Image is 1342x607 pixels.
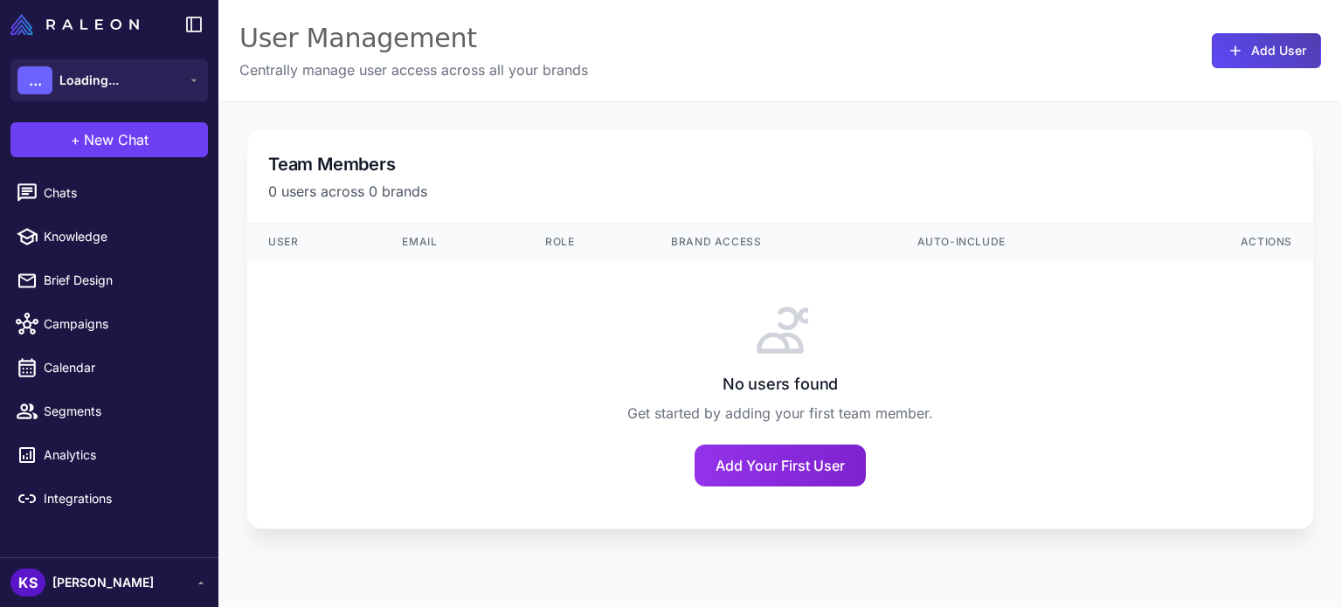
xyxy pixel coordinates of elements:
button: +New Chat [10,122,208,157]
a: Analytics [7,437,211,473]
button: Add Your First User [695,445,866,486]
span: [PERSON_NAME] [52,573,154,592]
a: Knowledge [7,218,211,255]
a: Calendar [7,349,211,386]
span: Campaigns [44,314,197,334]
h3: No users found [247,372,1313,396]
span: Segments [44,402,197,421]
a: Integrations [7,480,211,517]
span: Chats [44,183,197,203]
div: KS [10,569,45,597]
button: Add User [1212,33,1321,68]
th: Role [524,224,650,260]
div: User Management [239,21,588,56]
th: User [247,224,381,260]
img: Raleon Logo [10,14,139,35]
th: Actions [1138,224,1313,260]
span: Analytics [44,445,197,465]
th: Brand Access [650,224,896,260]
button: ...Loading... [10,59,208,101]
a: Chats [7,175,211,211]
a: Campaigns [7,306,211,342]
th: Email [381,224,524,260]
a: Segments [7,393,211,430]
p: Centrally manage user access across all your brands [239,59,588,80]
a: Brief Design [7,262,211,299]
span: Integrations [44,489,197,508]
span: Brief Design [44,271,197,290]
p: 0 users across 0 brands [268,181,1292,202]
a: Raleon Logo [10,14,146,35]
span: New Chat [84,129,149,150]
p: Get started by adding your first team member. [247,403,1313,424]
span: + [71,129,80,150]
span: Loading... [59,71,119,90]
span: Knowledge [44,227,197,246]
div: ... [17,66,52,94]
th: Auto-Include [896,224,1139,260]
span: Calendar [44,358,197,377]
h2: Team Members [268,151,1292,177]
